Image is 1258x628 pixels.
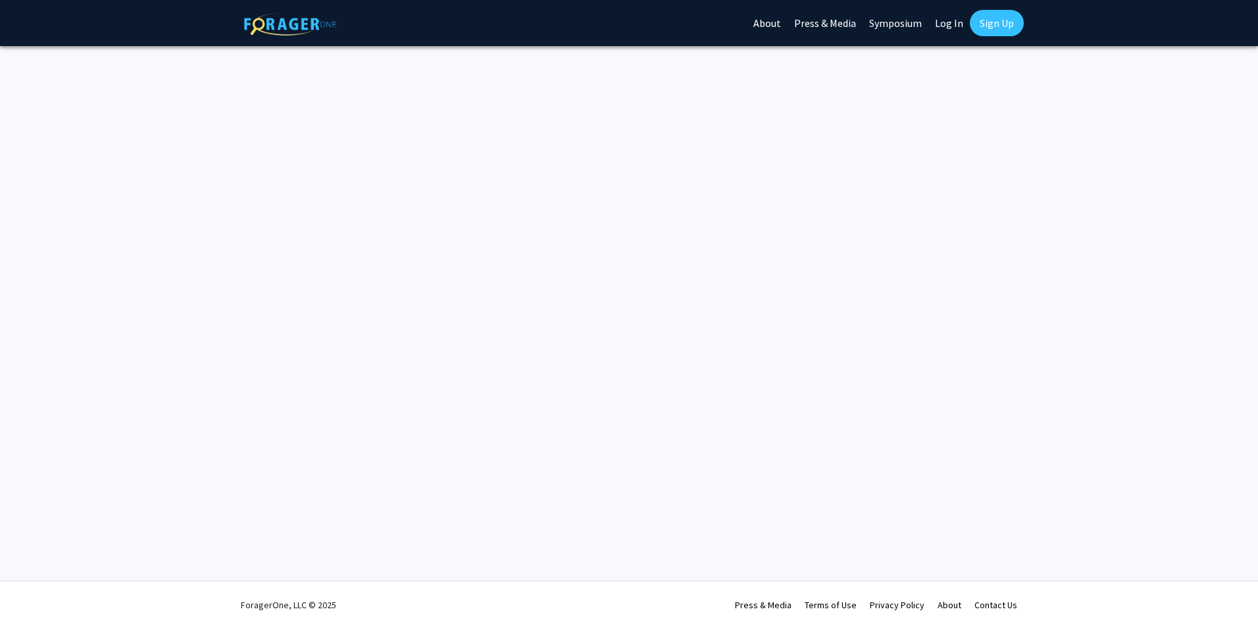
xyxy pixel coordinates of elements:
[870,599,924,611] a: Privacy Policy
[805,599,857,611] a: Terms of Use
[735,599,792,611] a: Press & Media
[244,13,336,36] img: ForagerOne Logo
[241,582,336,628] div: ForagerOne, LLC © 2025
[974,599,1017,611] a: Contact Us
[970,10,1024,36] a: Sign Up
[938,599,961,611] a: About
